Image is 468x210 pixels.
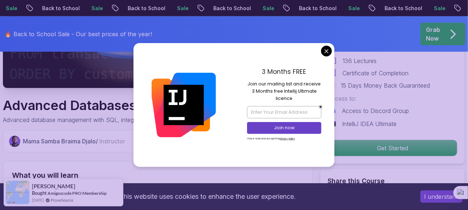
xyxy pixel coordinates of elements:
[338,5,361,12] p: Sale
[51,197,73,203] a: ProveSource
[328,140,457,156] button: Get Started
[203,5,252,12] p: Back to School
[341,81,430,90] p: 15 Days Money Back Guaranteed
[81,5,104,12] p: Sale
[342,119,397,128] p: IntelliJ IDEA Ultimate
[32,183,75,189] span: [PERSON_NAME]
[117,5,167,12] p: Back to School
[328,140,457,156] p: Get Started
[167,5,190,12] p: Sale
[342,56,377,65] p: 136 Lectures
[100,138,126,145] span: Instructor
[23,137,126,146] p: Mama Samba Braima Djalo /
[252,5,275,12] p: Sale
[6,181,29,204] img: provesource social proof notification image
[3,115,212,124] p: Advanced database management with SQL, integrity, and practical applications
[3,98,212,113] h1: Advanced Databases
[9,136,20,147] img: Nelson Djalo
[32,197,44,203] span: [DATE]
[32,190,47,196] span: Bought
[342,106,409,115] p: Access to Discord Group
[4,30,152,38] p: 🔥 Back to School Sale - Our best prices of the year!
[32,5,81,12] p: Back to School
[420,190,463,203] button: Accept cookies
[423,5,447,12] p: Sale
[342,69,409,77] p: Certificate of Completion
[12,170,304,180] h2: What you will learn
[48,190,107,196] a: Amigoscode PRO Membership
[328,94,457,103] p: Access to:
[288,5,338,12] p: Back to School
[374,5,423,12] p: Back to School
[426,25,440,43] p: Grab Now
[328,176,457,186] h2: Share this Course
[5,189,410,205] div: This website uses cookies to enhance the user experience.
